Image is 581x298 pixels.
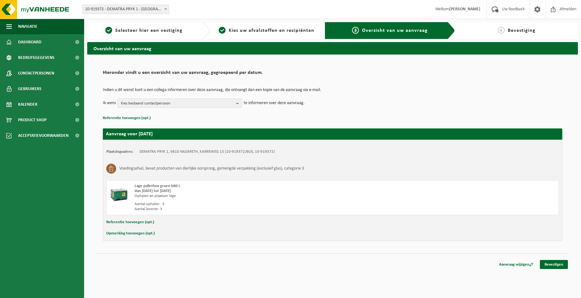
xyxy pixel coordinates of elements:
strong: [PERSON_NAME] [449,7,480,12]
span: 10-919372 - DEMATRA PRYK 1 - NAZARETH [83,5,169,14]
div: Aantal leveren: 3 [135,207,358,212]
span: Kalender [18,97,37,112]
span: Overzicht van uw aanvraag [362,28,428,33]
h2: Overzicht van uw aanvraag [87,42,578,54]
h2: Hieronder vindt u een overzicht van uw aanvraag, gegroepeerd per datum. [103,70,562,79]
strong: Aanvraag voor [DATE] [106,132,153,137]
span: 3 [352,27,359,34]
a: 2Kies uw afvalstoffen en recipiënten [213,27,320,34]
span: Product Shop [18,112,46,128]
h3: Voedingsafval, bevat producten van dierlijke oorsprong, gemengde verpakking (exclusief glas), cat... [119,164,304,174]
span: Contactpersonen [18,65,54,81]
td: DEMATRA PRYK 1, 9810 NAZARETH, KARREWEG 13 (10-919372/BUS, 10-919372) [140,149,275,154]
img: PB-LB-0680-HPE-GN-01.png [110,184,128,202]
p: Ik wens [103,99,116,108]
span: Bevestiging [508,28,536,33]
span: 2 [219,27,226,34]
span: 1 [105,27,112,34]
p: te informeren over deze aanvraag. [244,99,305,108]
button: Referentie toevoegen (opt.) [103,114,151,122]
span: Bedrijfsgegevens [18,50,55,65]
span: Acceptatievoorwaarden [18,128,69,143]
span: 4 [498,27,505,34]
span: Kies uw afvalstoffen en recipiënten [229,28,314,33]
strong: Van [DATE] tot [DATE] [135,189,171,193]
span: Selecteer hier een vestiging [115,28,183,33]
a: 1Selecteer hier een vestiging [90,27,198,34]
div: Aantal ophalen : 3 [135,202,358,207]
button: Opmerking toevoegen (opt.) [106,229,155,238]
span: Dashboard [18,34,41,50]
button: Referentie toevoegen (opt.) [106,218,154,226]
div: Ophalen en plaatsen lege [135,194,358,199]
p: Indien u dit wenst kunt u een collega informeren over deze aanvraag, die ontvangt dan een kopie v... [103,88,562,92]
strong: Plaatsingsadres: [106,150,133,154]
span: Kies bestaand contactpersoon [121,99,234,108]
button: Kies bestaand contactpersoon [117,99,242,108]
span: Navigatie [18,19,37,34]
a: Bevestigen [540,260,568,269]
span: Gebruikers [18,81,41,97]
a: Aanvraag wijzigen [494,260,538,269]
span: Lage palletbox groen 680 L [135,184,180,188]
